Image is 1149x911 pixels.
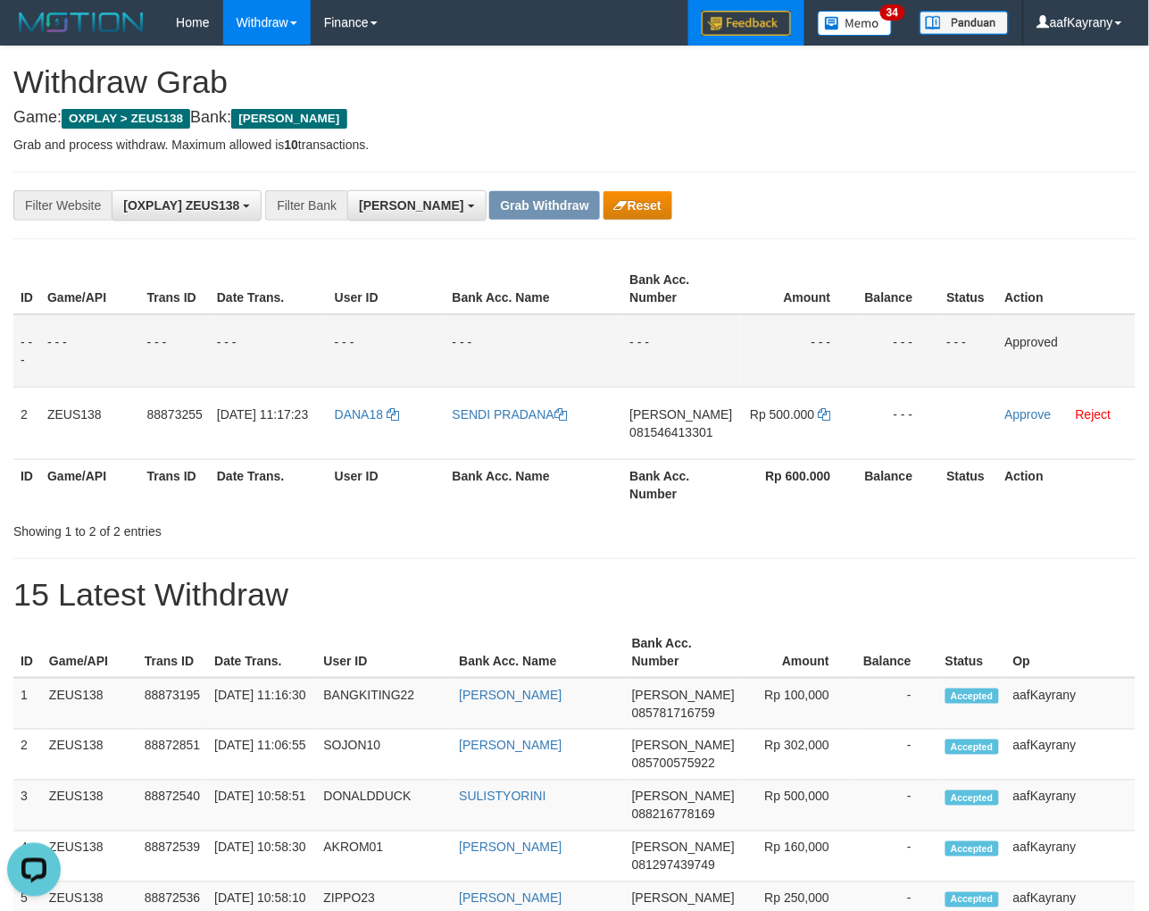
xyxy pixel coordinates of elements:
th: Action [998,459,1136,510]
td: aafKayrany [1006,781,1136,832]
th: Status [938,627,1006,678]
span: Copy 085700575922 to clipboard [632,756,715,771]
span: DANA18 [335,407,383,422]
td: ZEUS138 [42,730,137,781]
img: Button%20Memo.svg [818,11,893,36]
td: Rp 500,000 [742,781,856,832]
span: Accepted [945,689,999,704]
span: [PERSON_NAME] [632,790,735,804]
td: AKROM01 [317,832,453,882]
a: [PERSON_NAME] [459,739,562,753]
th: Bank Acc. Number [623,263,740,314]
th: Bank Acc. Number [623,459,740,510]
a: SULISTYORINI [459,790,545,804]
td: - - - [210,314,328,388]
span: 34 [880,4,904,21]
td: SOJON10 [317,730,453,781]
td: - - - [858,314,940,388]
span: [PERSON_NAME] [630,407,733,422]
th: Trans ID [137,627,207,678]
a: [PERSON_NAME] [459,688,562,702]
span: Rp 500.000 [750,407,814,422]
td: Rp 100,000 [742,678,856,730]
button: [PERSON_NAME] [347,190,486,221]
span: [PERSON_NAME] [632,688,735,702]
span: Copy 081546413301 to clipboard [630,425,713,439]
td: - [856,781,938,832]
th: Amount [742,627,856,678]
th: Op [1006,627,1136,678]
span: [PERSON_NAME] [359,198,463,213]
td: 4 [13,832,42,882]
a: DANA18 [335,407,399,422]
img: MOTION_logo.png [13,9,149,36]
span: [DATE] 11:17:23 [217,407,308,422]
th: ID [13,263,40,314]
span: [PERSON_NAME] [231,109,346,129]
button: Open LiveChat chat widget [7,7,61,61]
td: - [856,730,938,781]
th: Rp 600.000 [740,459,858,510]
a: Reject [1076,407,1112,422]
a: [PERSON_NAME] [459,840,562,855]
a: Copy 500000 to clipboard [819,407,831,422]
span: Accepted [945,740,999,755]
a: Approve [1005,407,1052,422]
span: [PERSON_NAME] [632,739,735,753]
span: Copy 088216778169 to clipboard [632,807,715,822]
th: Trans ID [140,459,210,510]
div: Showing 1 to 2 of 2 entries [13,515,465,540]
td: 88872539 [137,832,207,882]
td: 88873195 [137,678,207,730]
td: DONALDDUCK [317,781,453,832]
td: ZEUS138 [42,678,137,730]
th: Status [940,459,998,510]
td: 2 [13,730,42,781]
th: Balance [858,263,940,314]
span: OXPLAY > ZEUS138 [62,109,190,129]
p: Grab and process withdraw. Maximum allowed is transactions. [13,136,1136,154]
th: User ID [317,627,453,678]
td: BANGKITING22 [317,678,453,730]
span: Copy 081297439749 to clipboard [632,858,715,873]
button: Reset [604,191,672,220]
td: [DATE] 11:16:30 [207,678,316,730]
th: Bank Acc. Number [625,627,742,678]
td: - - - [858,387,940,459]
h1: Withdraw Grab [13,64,1136,100]
div: Filter Bank [265,190,347,221]
a: SENDI PRADANA [453,407,567,422]
td: aafKayrany [1006,832,1136,882]
td: 88872540 [137,781,207,832]
th: Game/API [40,263,140,314]
td: Rp 160,000 [742,832,856,882]
th: Game/API [40,459,140,510]
th: Action [998,263,1136,314]
strong: 10 [284,138,298,152]
td: aafKayrany [1006,730,1136,781]
td: [DATE] 10:58:51 [207,781,316,832]
td: 1 [13,678,42,730]
td: [DATE] 11:06:55 [207,730,316,781]
span: Accepted [945,790,999,806]
td: - - - [623,314,740,388]
td: - - - [140,314,210,388]
td: - - - [328,314,445,388]
span: Accepted [945,841,999,857]
td: Approved [998,314,1136,388]
th: ID [13,627,42,678]
td: [DATE] 10:58:30 [207,832,316,882]
h1: 15 Latest Withdraw [13,577,1136,613]
td: - [856,832,938,882]
th: ID [13,459,40,510]
td: - - - [13,314,40,388]
td: ZEUS138 [42,832,137,882]
button: [OXPLAY] ZEUS138 [112,190,262,221]
th: Date Trans. [210,263,328,314]
img: panduan.png [920,11,1009,35]
td: aafKayrany [1006,678,1136,730]
td: - - - [40,314,140,388]
td: 3 [13,781,42,832]
td: 88872851 [137,730,207,781]
h4: Game: Bank: [13,109,1136,127]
